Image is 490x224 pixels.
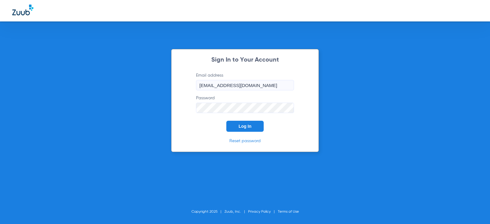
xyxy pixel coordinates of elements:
[196,103,294,113] input: Password
[229,139,261,143] a: Reset password
[278,210,299,214] a: Terms of Use
[196,80,294,90] input: Email address
[196,95,294,113] label: Password
[224,209,248,215] li: Zuub, Inc.
[196,72,294,90] label: Email address
[12,5,33,15] img: Zuub Logo
[239,124,251,129] span: Log In
[248,210,271,214] a: Privacy Policy
[191,209,224,215] li: Copyright 2025
[226,121,264,132] button: Log In
[187,57,303,63] h2: Sign In to Your Account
